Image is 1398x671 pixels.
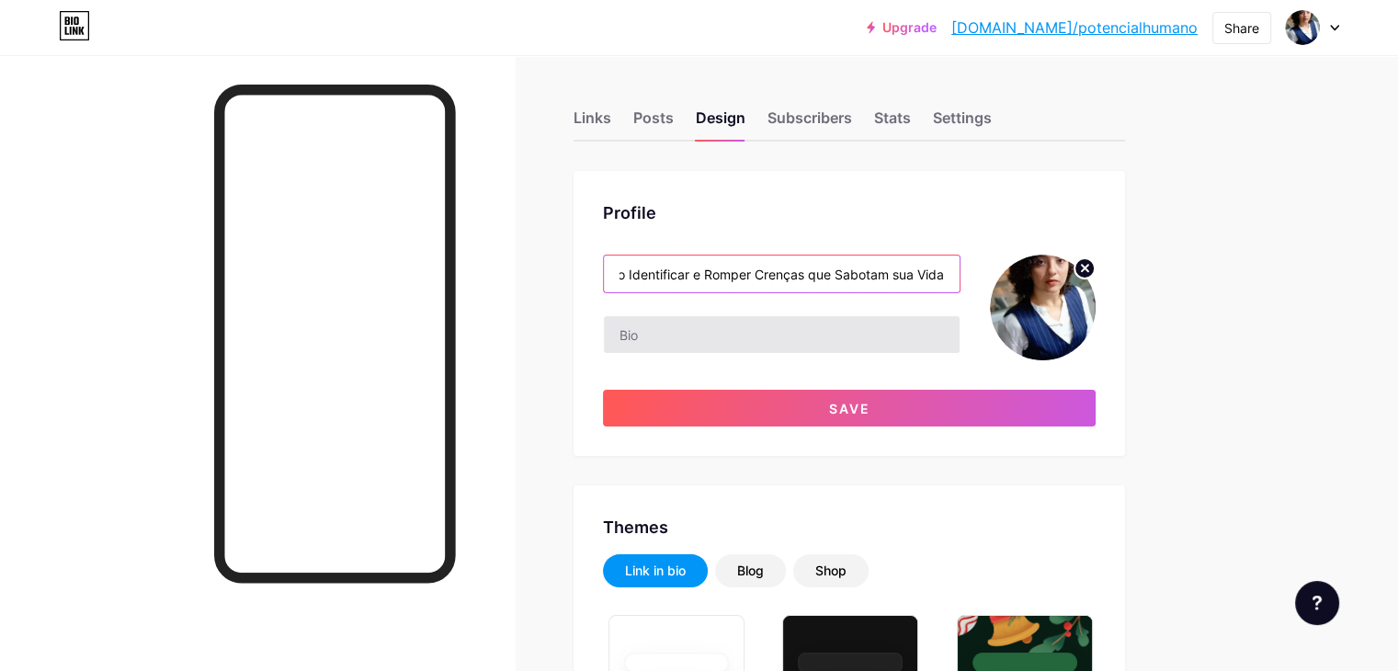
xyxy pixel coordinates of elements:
a: Upgrade [867,20,937,35]
span: Save [829,401,870,416]
div: Posts [633,107,674,140]
div: Subscribers [767,107,852,140]
div: Settings [933,107,992,140]
div: Stats [874,107,911,140]
div: Design [696,107,745,140]
div: Links [574,107,611,140]
img: Luana Maciel [1285,10,1320,45]
button: Save [603,390,1096,426]
a: [DOMAIN_NAME]/potencialhumano [951,17,1198,39]
input: Bio [604,316,960,353]
div: Share [1224,18,1259,38]
div: Themes [603,515,1096,540]
div: Shop [815,562,847,580]
img: Luana Maciel [990,255,1096,360]
div: Blog [737,562,764,580]
div: Profile [603,200,1096,225]
div: Link in bio [625,562,686,580]
input: Name [604,256,960,292]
